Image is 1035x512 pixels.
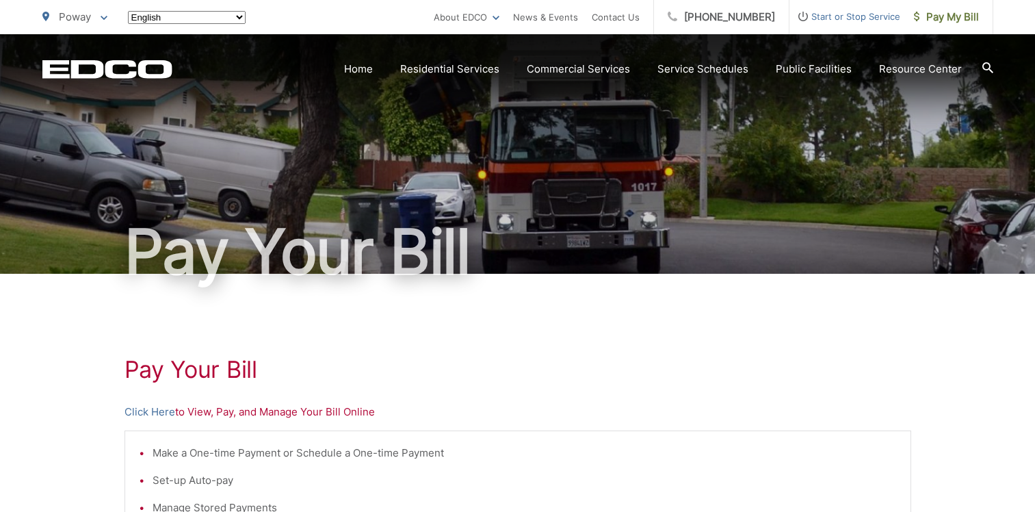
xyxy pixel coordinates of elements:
[400,61,499,77] a: Residential Services
[42,218,993,286] h1: Pay Your Bill
[128,11,246,24] select: Select a language
[914,9,979,25] span: Pay My Bill
[153,445,897,461] li: Make a One-time Payment or Schedule a One-time Payment
[42,60,172,79] a: EDCD logo. Return to the homepage.
[59,10,91,23] span: Poway
[657,61,748,77] a: Service Schedules
[434,9,499,25] a: About EDCO
[153,472,897,489] li: Set-up Auto-pay
[513,9,578,25] a: News & Events
[527,61,630,77] a: Commercial Services
[776,61,852,77] a: Public Facilities
[125,404,911,420] p: to View, Pay, and Manage Your Bill Online
[125,356,911,383] h1: Pay Your Bill
[344,61,373,77] a: Home
[592,9,640,25] a: Contact Us
[125,404,175,420] a: Click Here
[879,61,962,77] a: Resource Center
